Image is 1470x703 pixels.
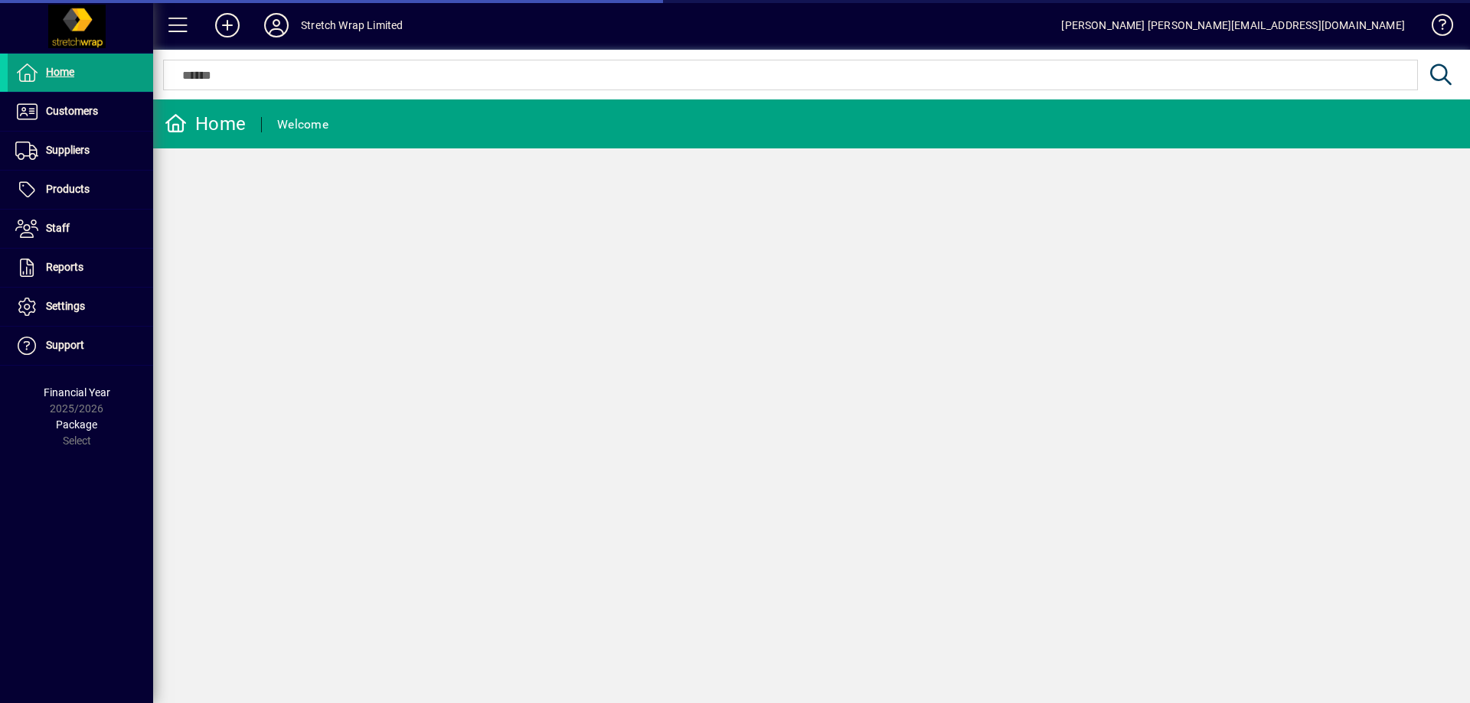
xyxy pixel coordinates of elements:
[56,418,97,431] span: Package
[46,66,74,78] span: Home
[165,112,246,136] div: Home
[8,210,153,248] a: Staff
[203,11,252,39] button: Add
[1061,13,1405,37] div: [PERSON_NAME] [PERSON_NAME][EMAIL_ADDRESS][DOMAIN_NAME]
[8,327,153,365] a: Support
[46,261,83,273] span: Reports
[277,112,328,137] div: Welcome
[46,222,70,234] span: Staff
[8,171,153,209] a: Products
[44,386,110,399] span: Financial Year
[46,339,84,351] span: Support
[301,13,403,37] div: Stretch Wrap Limited
[46,105,98,117] span: Customers
[8,132,153,170] a: Suppliers
[46,144,90,156] span: Suppliers
[8,288,153,326] a: Settings
[46,183,90,195] span: Products
[1420,3,1451,53] a: Knowledge Base
[8,249,153,287] a: Reports
[46,300,85,312] span: Settings
[8,93,153,131] a: Customers
[252,11,301,39] button: Profile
